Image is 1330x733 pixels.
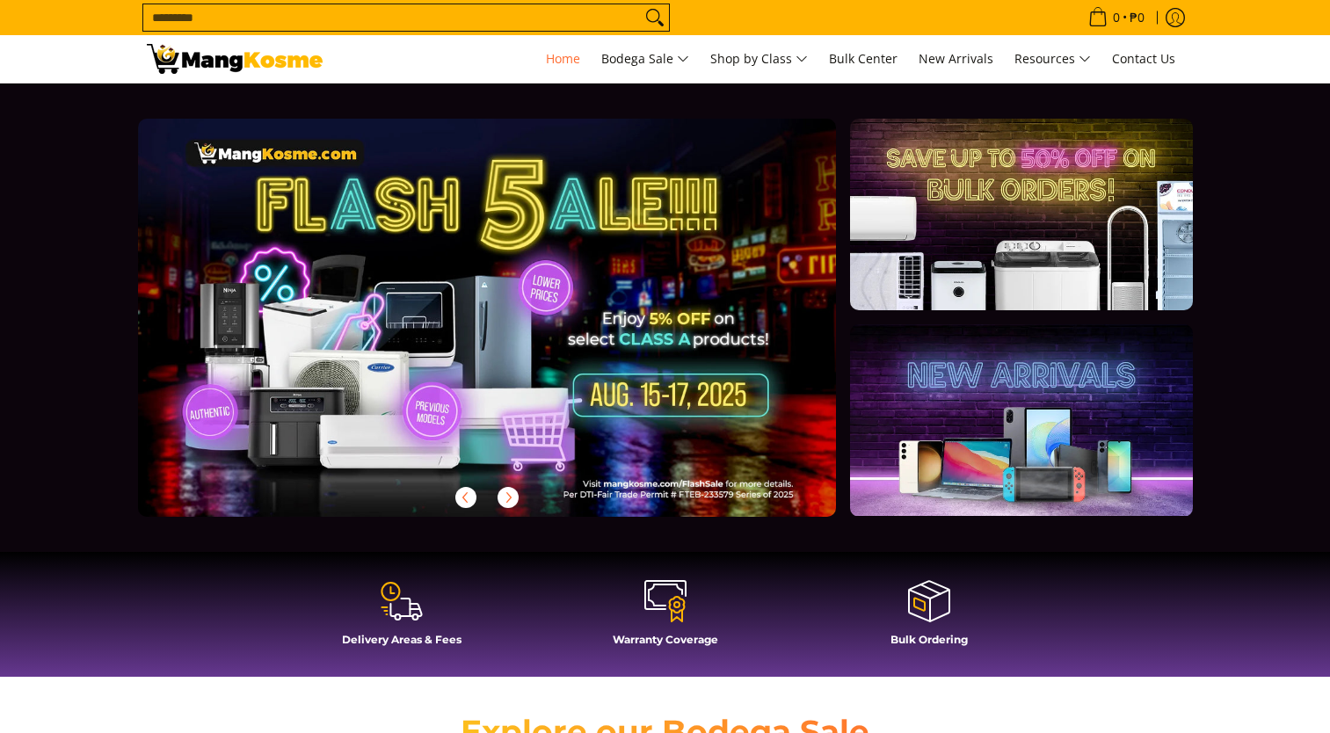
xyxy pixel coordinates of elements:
a: Shop by Class [701,35,817,83]
a: More [138,119,893,545]
h4: Bulk Ordering [806,633,1052,646]
nav: Main Menu [340,35,1184,83]
span: Bulk Center [829,50,898,67]
span: Resources [1014,48,1091,70]
a: Contact Us [1103,35,1184,83]
a: New Arrivals [910,35,1002,83]
span: Shop by Class [710,48,808,70]
span: • [1083,8,1150,27]
a: Resources [1006,35,1100,83]
button: Previous [447,478,485,517]
span: Home [546,50,580,67]
a: Home [537,35,589,83]
span: Contact Us [1112,50,1175,67]
button: Search [641,4,669,31]
a: Bulk Center [820,35,906,83]
h4: Warranty Coverage [542,633,789,646]
span: Bodega Sale [601,48,689,70]
h4: Delivery Areas & Fees [279,633,525,646]
a: Delivery Areas & Fees [279,578,525,659]
img: Mang Kosme: Your Home Appliances Warehouse Sale Partner! [147,44,323,74]
span: New Arrivals [919,50,993,67]
button: Next [489,478,527,517]
a: Bulk Ordering [806,578,1052,659]
span: ₱0 [1127,11,1147,24]
a: Warranty Coverage [542,578,789,659]
a: Bodega Sale [592,35,698,83]
span: 0 [1110,11,1123,24]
